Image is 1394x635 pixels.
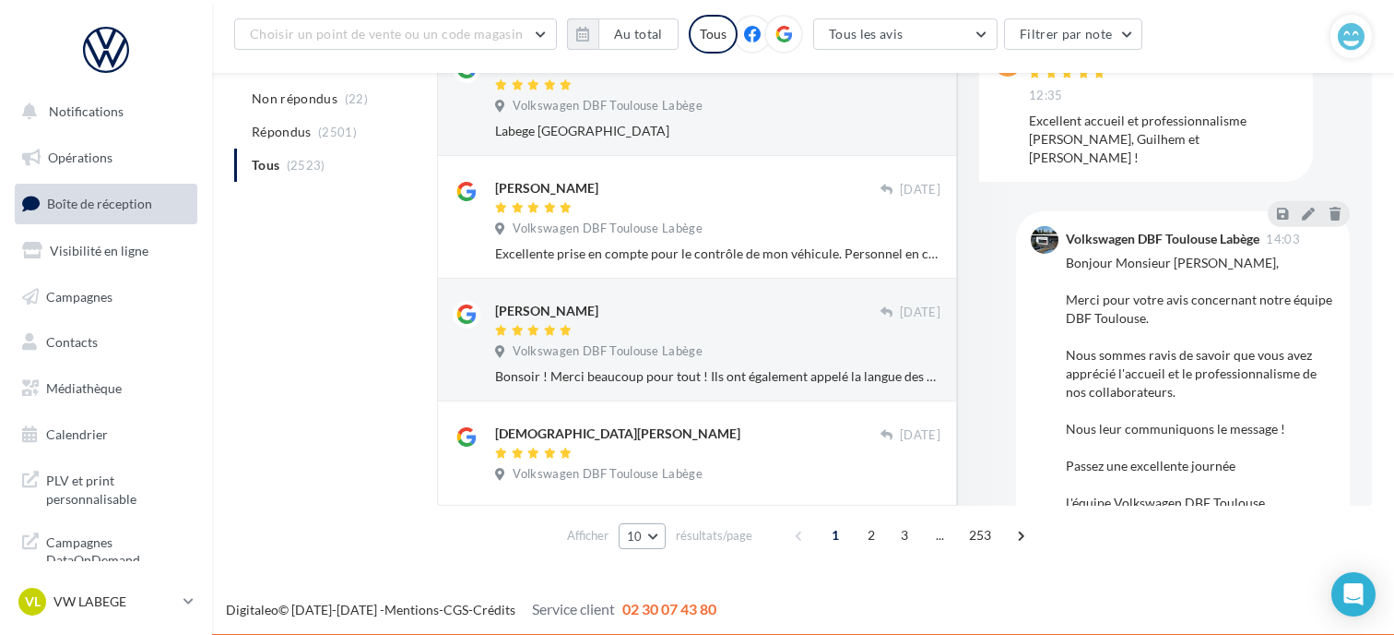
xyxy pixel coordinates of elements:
[900,305,940,321] span: [DATE]
[495,122,940,140] div: Labege [GEOGRAPHIC_DATA]
[443,602,468,617] a: CGS
[50,243,148,258] span: Visibilité en ligne
[829,26,904,42] span: Tous les avis
[1029,112,1298,167] div: Excellent accueil et professionnalisme [PERSON_NAME], Guilhem et [PERSON_NAME] !
[821,521,850,550] span: 1
[47,196,152,211] span: Boîte de réception
[46,468,190,508] span: PLV et print personnalisable
[53,593,176,611] p: VW LABEGE
[252,123,312,141] span: Répondus
[345,91,368,106] span: (22)
[46,334,98,350] span: Contacts
[49,103,124,119] span: Notifications
[11,522,201,577] a: Campagnes DataOnDemand
[15,584,197,619] a: VL VW LABEGE
[619,523,666,549] button: 10
[567,18,679,50] button: Au total
[11,138,201,177] a: Opérations
[495,425,740,443] div: [DEMOGRAPHIC_DATA][PERSON_NAME]
[622,600,716,617] span: 02 30 07 43 80
[384,602,439,617] a: Mentions
[495,179,598,198] div: [PERSON_NAME]
[1331,572,1376,617] div: Open Intercom Messenger
[11,92,194,131] button: Notifications
[46,530,190,569] span: Campagnes DataOnDemand
[513,343,703,360] span: Volkswagen DBF Toulouse Labège
[513,466,703,483] span: Volkswagen DBF Toulouse Labège
[495,367,940,386] div: Bonsoir ! Merci beaucoup pour tout ! Ils ont également appelé la langue des signes en français. P...
[1029,88,1063,104] span: 12:35
[890,521,919,550] span: 3
[1004,18,1143,50] button: Filtrer par note
[532,600,615,617] span: Service client
[11,461,201,515] a: PLV et print personnalisable
[513,221,703,237] span: Volkswagen DBF Toulouse Labège
[318,125,357,139] span: (2501)
[46,426,108,442] span: Calendrier
[900,182,940,198] span: [DATE]
[11,184,201,223] a: Boîte de réception
[676,527,752,545] span: résultats/page
[46,288,112,304] span: Campagnes
[567,527,608,545] span: Afficher
[11,369,201,408] a: Médiathèque
[11,415,201,454] a: Calendrier
[813,18,998,50] button: Tous les avis
[598,18,679,50] button: Au total
[48,150,112,165] span: Opérations
[1066,233,1259,246] div: Volkswagen DBF Toulouse Labège
[495,245,940,263] div: Excellente prise en compte pour le contrôle de mon véhicule. Personnel en charge très pédagogue.
[46,380,122,396] span: Médiathèque
[11,323,201,362] a: Contacts
[234,18,557,50] button: Choisir un point de vente ou un code magasin
[627,529,643,544] span: 10
[252,90,337,108] span: Non répondus
[226,602,278,617] a: Digitaleo
[226,602,716,617] span: © [DATE]-[DATE] - - -
[513,98,703,114] span: Volkswagen DBF Toulouse Labège
[1266,234,1300,246] span: 14:03
[962,521,999,550] span: 253
[25,593,41,611] span: VL
[689,15,738,54] div: Tous
[856,521,886,550] span: 2
[495,302,598,320] div: [PERSON_NAME]
[1066,254,1335,512] div: Bonjour Monsieur [PERSON_NAME], Merci pour votre avis concernant notre équipe DBF Toulouse. Nous ...
[926,521,955,550] span: ...
[11,278,201,317] a: Campagnes
[250,26,523,42] span: Choisir un point de vente ou un code magasin
[900,427,940,444] span: [DATE]
[473,602,515,617] a: Crédits
[11,232,201,270] a: Visibilité en ligne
